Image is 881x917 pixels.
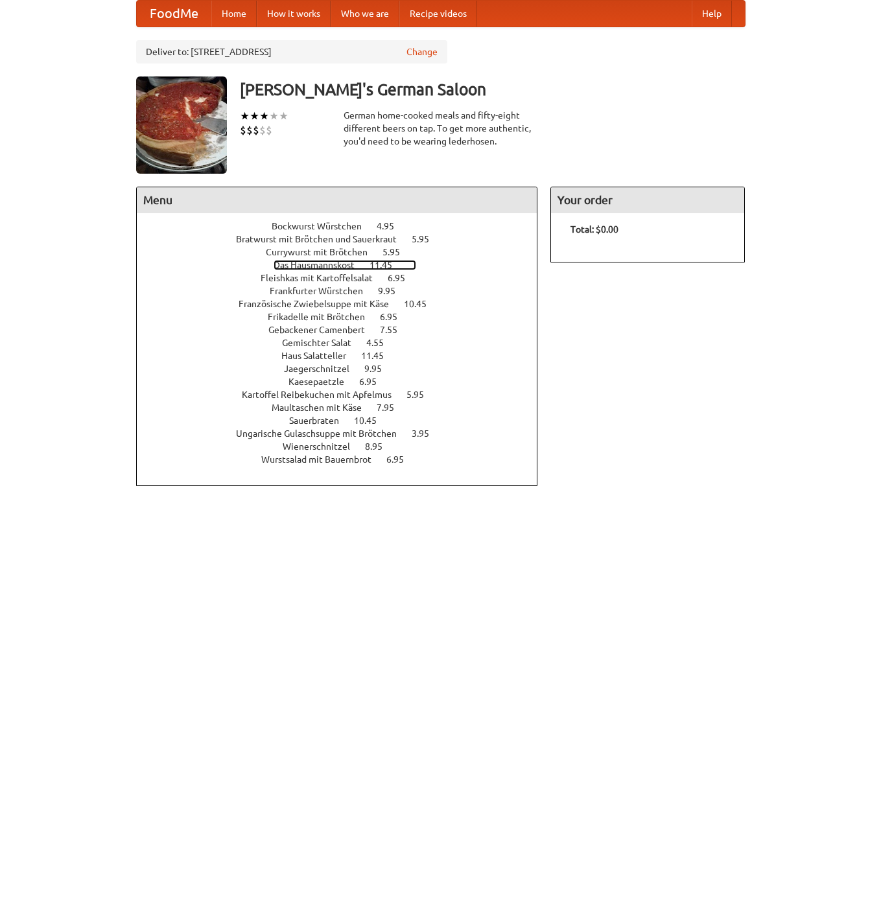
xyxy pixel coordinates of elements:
li: $ [266,123,272,137]
a: Französische Zwiebelsuppe mit Käse 10.45 [239,299,451,309]
a: Currywurst mit Brötchen 5.95 [266,247,424,257]
span: 5.95 [406,389,437,400]
span: 8.95 [365,441,395,452]
a: Gebackener Camenbert 7.55 [268,325,421,335]
span: Maultaschen mit Käse [272,402,375,413]
a: Maultaschen mit Käse 7.95 [272,402,418,413]
a: Frikadelle mit Brötchen 6.95 [268,312,421,322]
div: Deliver to: [STREET_ADDRESS] [136,40,447,64]
h4: Menu [137,187,537,213]
span: Kaesepaetzle [288,377,357,387]
a: Jaegerschnitzel 9.95 [284,364,406,374]
span: 10.45 [404,299,440,309]
a: Das Hausmannskost 11.45 [274,260,416,270]
li: $ [259,123,266,137]
span: Gemischter Salat [282,338,364,348]
span: 3.95 [412,428,442,439]
span: Kartoffel Reibekuchen mit Apfelmus [242,389,405,400]
span: Bockwurst Würstchen [272,221,375,231]
span: 4.55 [366,338,397,348]
div: German home-cooked meals and fifty-eight different beers on tap. To get more authentic, you'd nee... [344,109,538,148]
a: Bratwurst mit Brötchen und Sauerkraut 5.95 [236,234,453,244]
a: Recipe videos [399,1,477,27]
li: ★ [269,109,279,123]
a: Bockwurst Würstchen 4.95 [272,221,418,231]
span: 9.95 [378,286,408,296]
span: 11.45 [361,351,397,361]
a: Ungarische Gulaschsuppe mit Brötchen 3.95 [236,428,453,439]
a: Kartoffel Reibekuchen mit Apfelmus 5.95 [242,389,448,400]
span: Frankfurter Würstchen [270,286,376,296]
a: Sauerbraten 10.45 [289,415,401,426]
span: 6.95 [359,377,390,387]
span: Haus Salatteller [281,351,359,361]
a: Kaesepaetzle 6.95 [288,377,401,387]
a: Home [211,1,257,27]
span: Das Hausmannskost [274,260,368,270]
a: Change [406,45,438,58]
a: Gemischter Salat 4.55 [282,338,408,348]
a: Wienerschnitzel 8.95 [283,441,406,452]
span: 6.95 [380,312,410,322]
a: Who we are [331,1,399,27]
li: ★ [250,109,259,123]
a: Fleishkas mit Kartoffelsalat 6.95 [261,273,429,283]
span: Jaegerschnitzel [284,364,362,374]
li: ★ [259,109,269,123]
li: ★ [240,109,250,123]
a: Help [692,1,732,27]
span: Französische Zwiebelsuppe mit Käse [239,299,402,309]
span: 7.55 [380,325,410,335]
span: Fleishkas mit Kartoffelsalat [261,273,386,283]
span: Sauerbraten [289,415,352,426]
a: Haus Salatteller 11.45 [281,351,408,361]
li: $ [253,123,259,137]
span: 5.95 [412,234,442,244]
span: Wurstsalad mit Bauernbrot [261,454,384,465]
h4: Your order [551,187,744,213]
img: angular.jpg [136,76,227,174]
span: Frikadelle mit Brötchen [268,312,378,322]
h3: [PERSON_NAME]'s German Saloon [240,76,746,102]
span: 9.95 [364,364,395,374]
li: $ [246,123,253,137]
b: Total: $0.00 [570,224,618,235]
a: Frankfurter Würstchen 9.95 [270,286,419,296]
span: 6.95 [386,454,417,465]
a: Wurstsalad mit Bauernbrot 6.95 [261,454,428,465]
span: 6.95 [388,273,418,283]
span: 11.45 [370,260,405,270]
span: 4.95 [377,221,407,231]
span: Wienerschnitzel [283,441,363,452]
li: ★ [279,109,288,123]
span: Currywurst mit Brötchen [266,247,381,257]
span: 5.95 [382,247,413,257]
span: 7.95 [377,402,407,413]
span: Ungarische Gulaschsuppe mit Brötchen [236,428,410,439]
span: Gebackener Camenbert [268,325,378,335]
a: How it works [257,1,331,27]
span: 10.45 [354,415,390,426]
a: FoodMe [137,1,211,27]
li: $ [240,123,246,137]
span: Bratwurst mit Brötchen und Sauerkraut [236,234,410,244]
